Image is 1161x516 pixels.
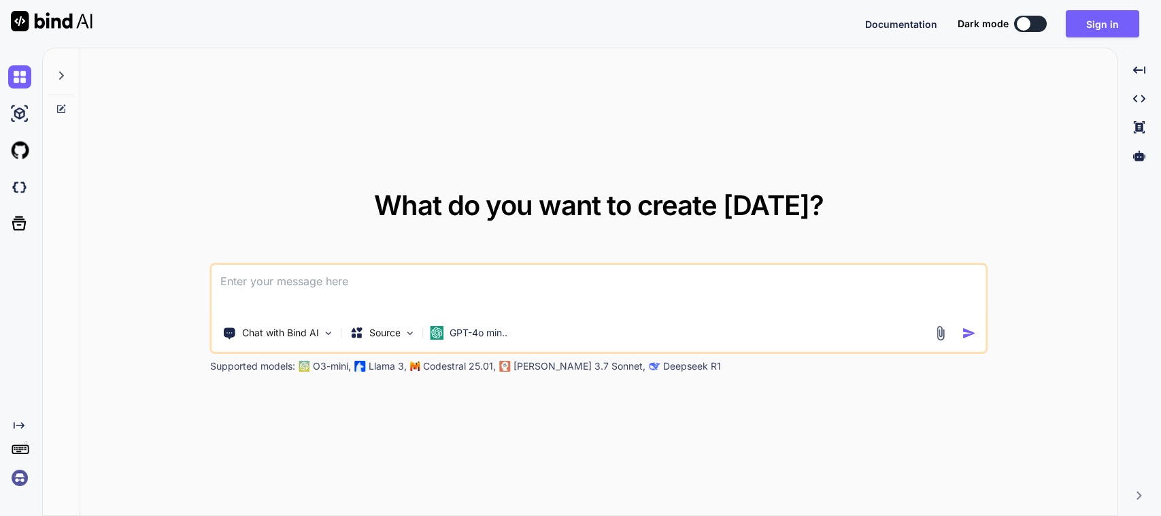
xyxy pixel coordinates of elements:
[8,139,31,162] img: githubLight
[423,359,496,373] p: Codestral 25.01,
[650,361,660,372] img: claude
[299,361,310,372] img: GPT-4
[865,18,937,30] span: Documentation
[500,361,511,372] img: claude
[374,189,824,222] span: What do you want to create [DATE]?
[932,325,948,341] img: attachment
[958,17,1009,31] span: Dark mode
[11,11,92,31] img: Bind AI
[369,326,401,340] p: Source
[210,359,295,373] p: Supported models:
[514,359,645,373] p: [PERSON_NAME] 3.7 Sonnet,
[355,361,366,372] img: Llama2
[663,359,721,373] p: Deepseek R1
[1066,10,1139,37] button: Sign in
[865,17,937,31] button: Documentation
[8,102,31,125] img: ai-studio
[369,359,407,373] p: Llama 3,
[8,65,31,88] img: chat
[8,176,31,199] img: darkCloudIdeIcon
[962,326,976,340] img: icon
[411,361,420,371] img: Mistral-AI
[405,327,416,339] img: Pick Models
[313,359,351,373] p: O3-mini,
[450,326,507,340] p: GPT-4o min..
[8,466,31,489] img: signin
[431,326,444,340] img: GPT-4o mini
[323,327,335,339] img: Pick Tools
[242,326,319,340] p: Chat with Bind AI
